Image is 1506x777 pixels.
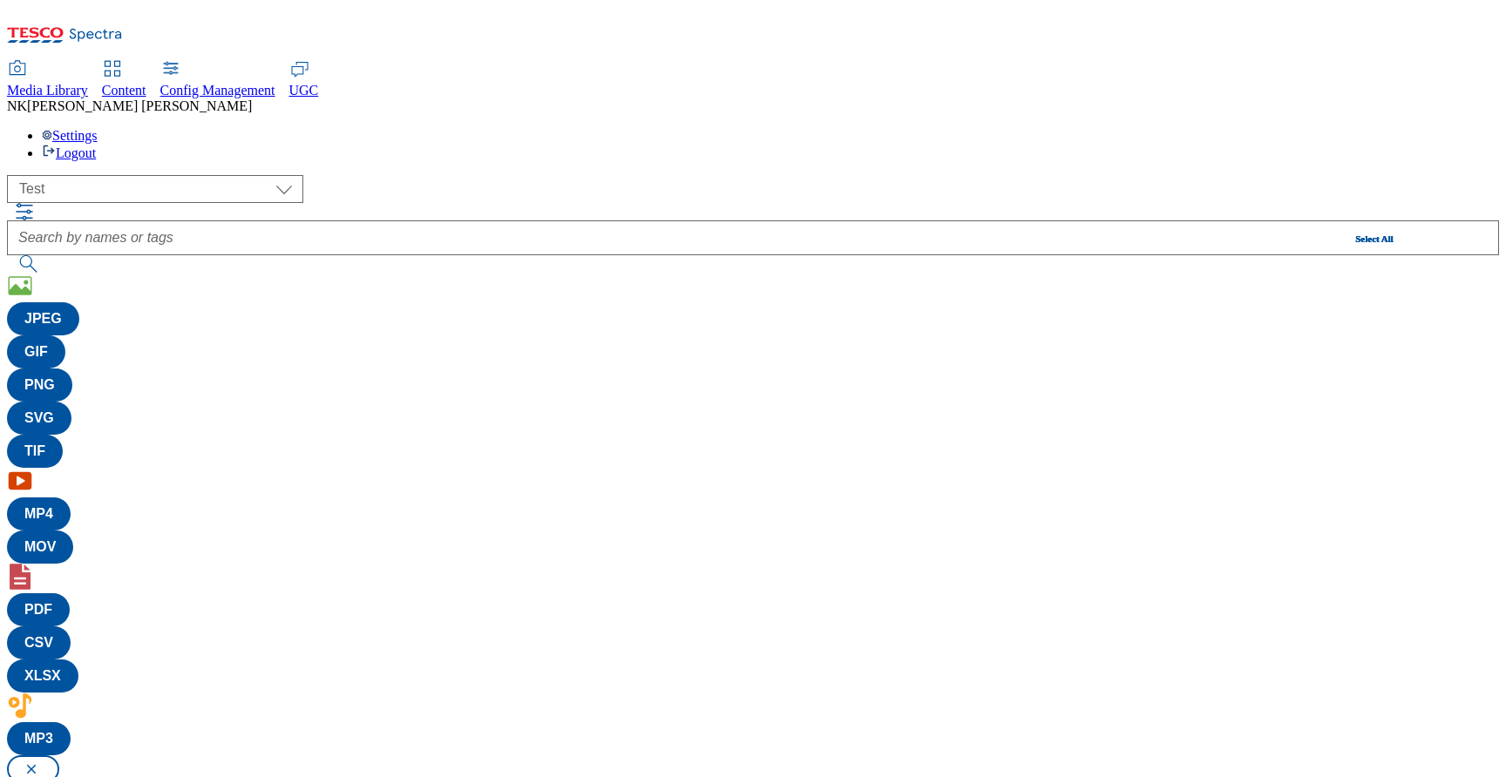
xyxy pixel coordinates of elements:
[7,402,71,435] button: SVG
[7,659,78,693] button: XLSX
[289,83,319,98] span: UGC
[7,368,72,402] button: PNG
[102,83,146,98] span: Content
[42,145,96,160] a: Logout
[27,98,252,113] span: [PERSON_NAME] [PERSON_NAME]
[289,62,319,98] a: UGC
[7,83,88,98] span: Media Library
[7,220,1499,255] input: Search by names or tags
[7,530,73,564] button: MOV
[7,593,70,626] button: PDF
[7,722,71,755] button: MP3
[160,62,275,98] a: Config Management
[42,128,98,143] a: Settings
[7,626,71,659] button: CSV
[7,435,63,468] button: TIF
[7,335,65,368] button: GIF
[1355,233,1394,244] button: Select All
[7,62,88,98] a: Media Library
[7,98,27,113] span: NK
[160,83,275,98] span: Config Management
[7,302,79,335] button: JPEG
[102,62,146,98] a: Content
[7,497,71,530] button: MP4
